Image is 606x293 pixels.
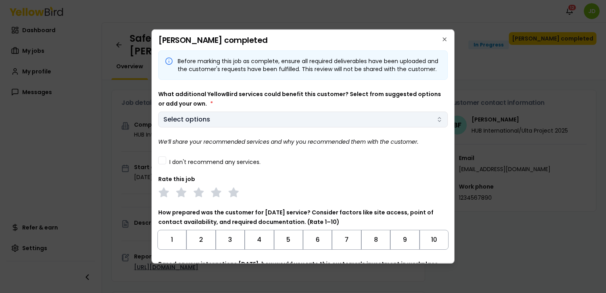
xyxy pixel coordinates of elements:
[390,230,419,250] button: Toggle 9
[245,230,274,250] button: Toggle 4
[158,260,438,278] label: Based on your interactions [DATE], how would you rate this customer's investment in workplace saf...
[158,138,418,146] i: We’ll share your recommended services and why you recommended them with the customer.
[186,230,215,250] button: Toggle 2
[158,90,441,108] label: What additional YellowBird services could benefit this customer? Select from suggested options or...
[178,57,441,73] div: Before marking this job as complete, ensure all required deliverables have been uploaded and the ...
[158,175,195,183] label: Rate this job
[169,159,261,165] label: I don't recommend any services.
[216,230,245,250] button: Toggle 3
[332,230,361,250] button: Toggle 7
[303,230,332,250] button: Toggle 6
[158,208,433,226] label: How prepared was the customer for [DATE] service? Consider factors like site access, point of con...
[163,115,210,124] span: Select options
[274,230,303,250] button: Toggle 5
[157,230,186,250] button: Toggle 1
[420,230,449,250] button: Toggle 10
[158,112,448,127] button: Select options
[158,36,448,44] h2: [PERSON_NAME] completed
[361,230,390,250] button: Toggle 8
